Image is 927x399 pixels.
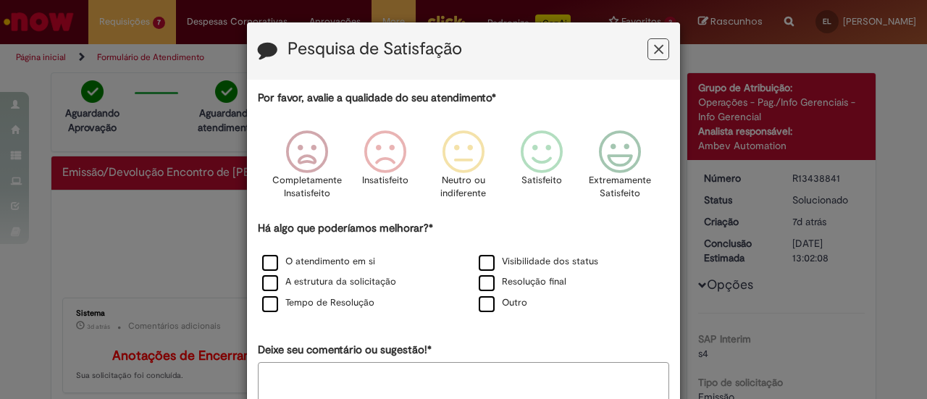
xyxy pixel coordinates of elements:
[427,119,500,219] div: Neutro ou indiferente
[437,174,490,201] p: Neutro ou indiferente
[269,119,343,219] div: Completamente Insatisfeito
[521,174,562,188] p: Satisfeito
[589,174,651,201] p: Extremamente Satisfeito
[258,221,669,314] div: Há algo que poderíamos melhorar?*
[288,40,462,59] label: Pesquisa de Satisfação
[262,296,374,310] label: Tempo de Resolução
[258,343,432,358] label: Deixe seu comentário ou sugestão!*
[262,255,375,269] label: O atendimento em si
[479,296,527,310] label: Outro
[583,119,657,219] div: Extremamente Satisfeito
[348,119,422,219] div: Insatisfeito
[505,119,579,219] div: Satisfeito
[258,91,496,106] label: Por favor, avalie a qualidade do seu atendimento*
[479,275,566,289] label: Resolução final
[262,275,396,289] label: A estrutura da solicitação
[272,174,342,201] p: Completamente Insatisfeito
[362,174,408,188] p: Insatisfeito
[479,255,598,269] label: Visibilidade dos status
